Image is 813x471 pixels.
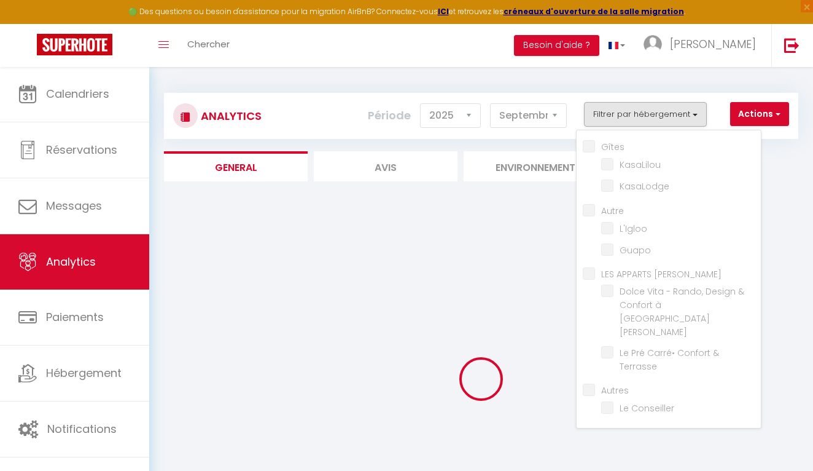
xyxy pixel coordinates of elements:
[620,285,744,338] span: Dolce Vita - Rando, Design & Confort à [GEOGRAPHIC_DATA][PERSON_NAME]
[47,421,117,437] span: Notifications
[46,86,109,101] span: Calendriers
[464,151,607,181] li: Environnement
[620,244,651,256] span: Guapo
[514,35,599,56] button: Besoin d'aide ?
[620,347,719,373] span: Le Pré Carré• Confort & Terrasse
[368,102,411,129] label: Période
[438,6,449,17] a: ICI
[187,38,230,50] span: Chercher
[10,5,47,42] button: Ouvrir le widget de chat LiveChat
[46,198,102,213] span: Messages
[46,254,96,269] span: Analytics
[620,223,647,235] span: L'Igloo
[784,38,799,53] img: logout
[46,142,117,157] span: Réservations
[37,34,112,55] img: Super Booking
[730,102,789,127] button: Actions
[670,36,756,52] span: [PERSON_NAME]
[198,102,262,130] h3: Analytics
[164,151,308,181] li: General
[584,102,707,127] button: Filtrer par hébergement
[644,35,662,53] img: ...
[314,151,457,181] li: Avis
[46,309,104,325] span: Paiements
[634,24,771,67] a: ... [PERSON_NAME]
[504,6,684,17] a: créneaux d'ouverture de la salle migration
[178,24,239,67] a: Chercher
[46,365,122,381] span: Hébergement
